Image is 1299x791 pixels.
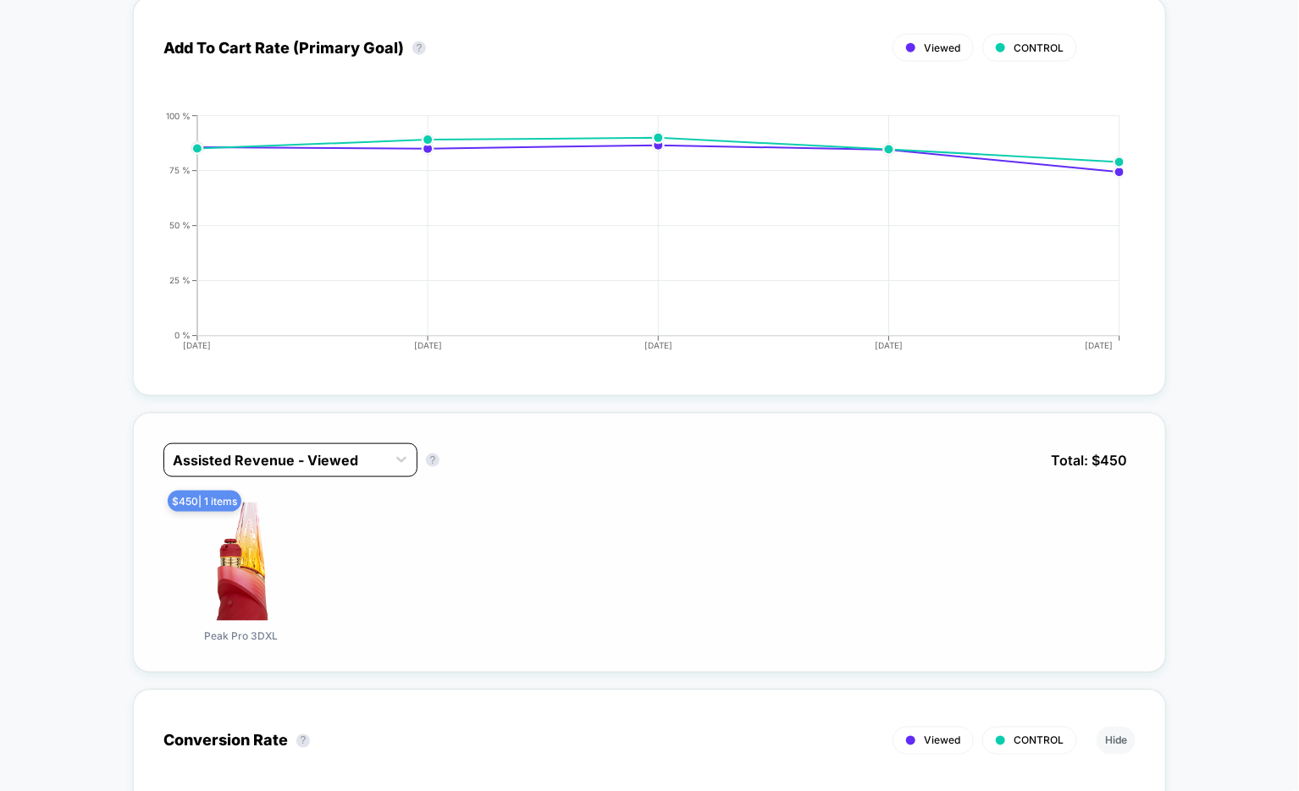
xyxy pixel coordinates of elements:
[169,275,191,285] tspan: 25 %
[412,41,426,55] button: ?
[1097,727,1136,755] button: Hide
[644,340,672,350] tspan: [DATE]
[413,340,441,350] tspan: [DATE]
[426,453,439,467] button: ?
[924,734,960,747] span: Viewed
[1014,734,1064,747] span: CONTROL
[182,503,301,621] img: Peak Pro 3DXL
[146,112,1119,365] div: ADD_TO_CART_RATE
[174,330,191,340] tspan: 0 %
[1042,443,1136,477] span: Total: $ 450
[169,165,191,175] tspan: 75 %
[875,340,903,350] tspan: [DATE]
[166,111,191,121] tspan: 100 %
[204,629,278,642] span: Peak Pro 3DXL
[168,491,241,512] span: $ 450 | 1 items
[169,220,191,230] tspan: 50 %
[296,734,310,748] button: ?
[1014,41,1064,54] span: CONTROL
[183,340,211,350] tspan: [DATE]
[924,41,960,54] span: Viewed
[1085,340,1113,350] tspan: [DATE]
